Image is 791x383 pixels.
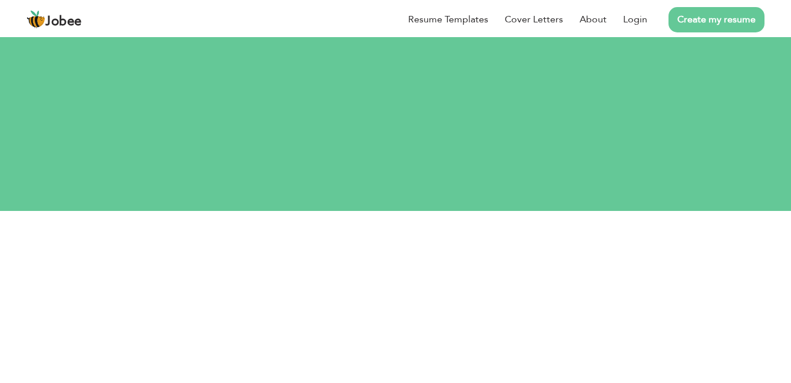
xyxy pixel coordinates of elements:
[580,12,607,27] a: About
[27,10,82,29] a: Jobee
[27,10,45,29] img: jobee.io
[408,12,488,27] a: Resume Templates
[623,12,647,27] a: Login
[668,7,764,32] a: Create my resume
[505,12,563,27] a: Cover Letters
[45,15,82,28] span: Jobee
